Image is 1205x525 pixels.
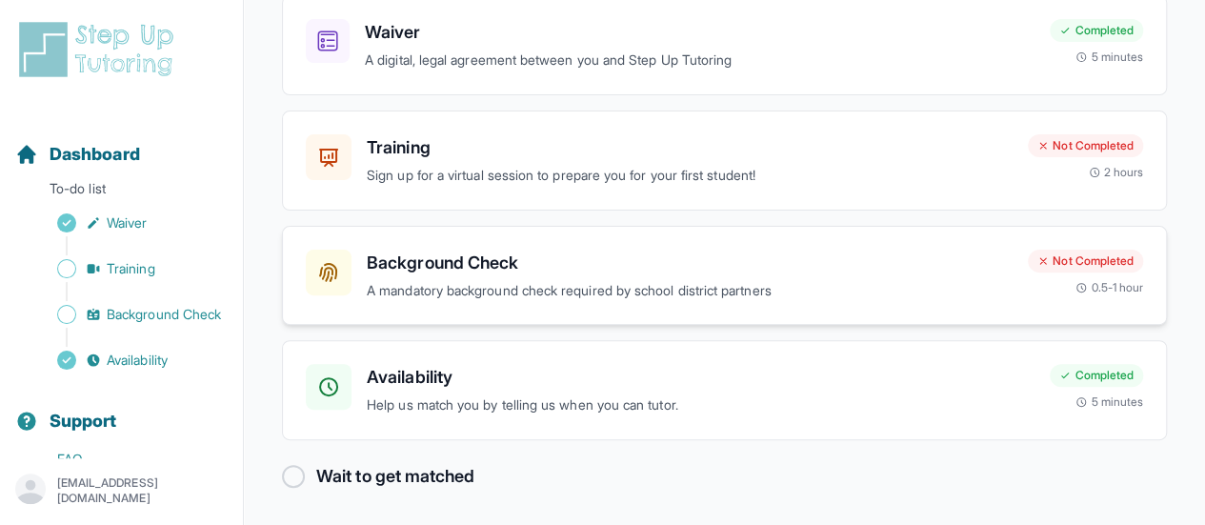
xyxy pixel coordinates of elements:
a: TrainingSign up for a virtual session to prepare you for your first student!Not Completed2 hours [282,111,1167,211]
div: 5 minutes [1075,50,1143,65]
h3: Waiver [365,19,1034,46]
img: logo [15,19,185,80]
button: Dashboard [8,111,235,175]
a: AvailabilityHelp us match you by telling us when you can tutor.Completed5 minutes [282,340,1167,440]
button: [EMAIL_ADDRESS][DOMAIN_NAME] [15,474,228,508]
p: [EMAIL_ADDRESS][DOMAIN_NAME] [57,475,228,506]
span: Background Check [107,305,221,324]
p: A digital, legal agreement between you and Step Up Tutoring [365,50,1034,71]
h2: Wait to get matched [316,463,474,490]
a: Dashboard [15,141,140,168]
a: Background CheckA mandatory background check required by school district partnersNot Completed0.5... [282,226,1167,326]
a: Training [15,255,243,282]
div: Not Completed [1028,134,1143,157]
span: Support [50,408,117,434]
div: 5 minutes [1075,394,1143,410]
span: Training [107,259,155,278]
div: Not Completed [1028,250,1143,273]
div: Completed [1050,364,1143,387]
p: Help us match you by telling us when you can tutor. [367,394,1034,416]
p: A mandatory background check required by school district partners [367,280,1013,302]
span: Waiver [107,213,147,232]
span: Availability [107,351,168,370]
span: Dashboard [50,141,140,168]
div: Completed [1050,19,1143,42]
div: 0.5-1 hour [1075,280,1143,295]
h3: Background Check [367,250,1013,276]
h3: Availability [367,364,1034,391]
h3: Training [367,134,1013,161]
p: Sign up for a virtual session to prepare you for your first student! [367,165,1013,187]
div: 2 hours [1089,165,1144,180]
button: Support [8,377,235,442]
a: Availability [15,347,243,374]
a: FAQ [15,446,243,473]
p: To-do list [8,179,235,206]
a: Background Check [15,301,243,328]
a: Waiver [15,210,243,236]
